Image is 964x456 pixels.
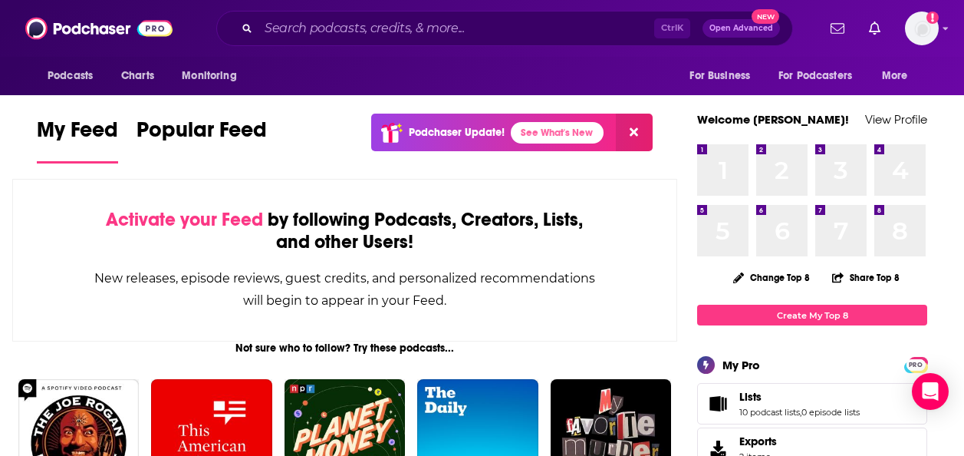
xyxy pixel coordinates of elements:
[863,15,887,41] a: Show notifications dropdown
[882,65,908,87] span: More
[831,263,900,292] button: Share Top 8
[739,435,777,448] span: Exports
[906,359,925,370] a: PRO
[724,268,819,287] button: Change Top 8
[182,65,236,87] span: Monitoring
[905,12,939,45] button: Show profile menu
[865,112,927,127] a: View Profile
[801,407,860,418] a: 0 episode lists
[689,65,750,87] span: For Business
[137,117,267,152] span: Popular Feed
[697,383,927,425] span: Lists
[697,112,849,127] a: Welcome [PERSON_NAME]!
[778,65,852,87] span: For Podcasters
[679,61,769,91] button: open menu
[702,393,733,415] a: Lists
[739,407,800,418] a: 10 podcast lists
[12,342,677,355] div: Not sure who to follow? Try these podcasts...
[121,65,154,87] span: Charts
[905,12,939,45] img: User Profile
[768,61,874,91] button: open menu
[216,11,793,46] div: Search podcasts, credits, & more...
[824,15,850,41] a: Show notifications dropdown
[37,117,118,152] span: My Feed
[90,267,600,312] div: New releases, episode reviews, guest credits, and personalized recommendations will begin to appe...
[409,126,505,139] p: Podchaser Update!
[111,61,163,91] a: Charts
[171,61,256,91] button: open menu
[48,65,93,87] span: Podcasts
[752,9,779,24] span: New
[722,358,760,372] div: My Pro
[654,18,690,38] span: Ctrl K
[258,16,654,41] input: Search podcasts, credits, & more...
[37,61,113,91] button: open menu
[739,390,860,404] a: Lists
[739,390,762,404] span: Lists
[511,122,604,144] a: See What's New
[912,373,949,410] div: Open Intercom Messenger
[800,407,801,418] span: ,
[90,209,600,253] div: by following Podcasts, Creators, Lists, and other Users!
[702,19,780,38] button: Open AdvancedNew
[926,12,939,24] svg: Add a profile image
[905,12,939,45] span: Logged in as AlexMerceron
[106,208,263,231] span: Activate your Feed
[137,117,267,164] a: Popular Feed
[906,359,925,371] span: PRO
[697,305,927,325] a: Create My Top 8
[709,25,773,32] span: Open Advanced
[25,14,173,43] img: Podchaser - Follow, Share and Rate Podcasts
[871,61,927,91] button: open menu
[37,117,118,164] a: My Feed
